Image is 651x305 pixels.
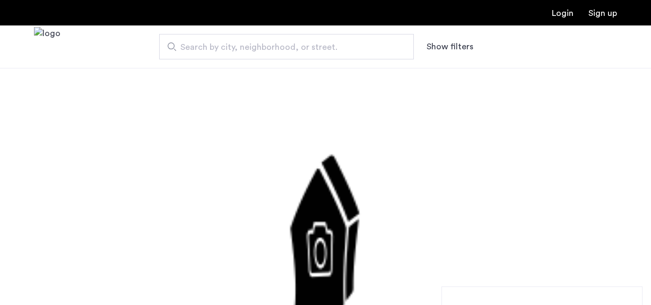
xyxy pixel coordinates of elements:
a: Cazamio Logo [34,27,60,67]
input: Apartment Search [159,34,414,59]
button: Show or hide filters [427,40,473,53]
a: Registration [588,9,617,18]
a: Login [552,9,574,18]
span: Search by city, neighborhood, or street. [180,41,384,54]
img: logo [34,27,60,67]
